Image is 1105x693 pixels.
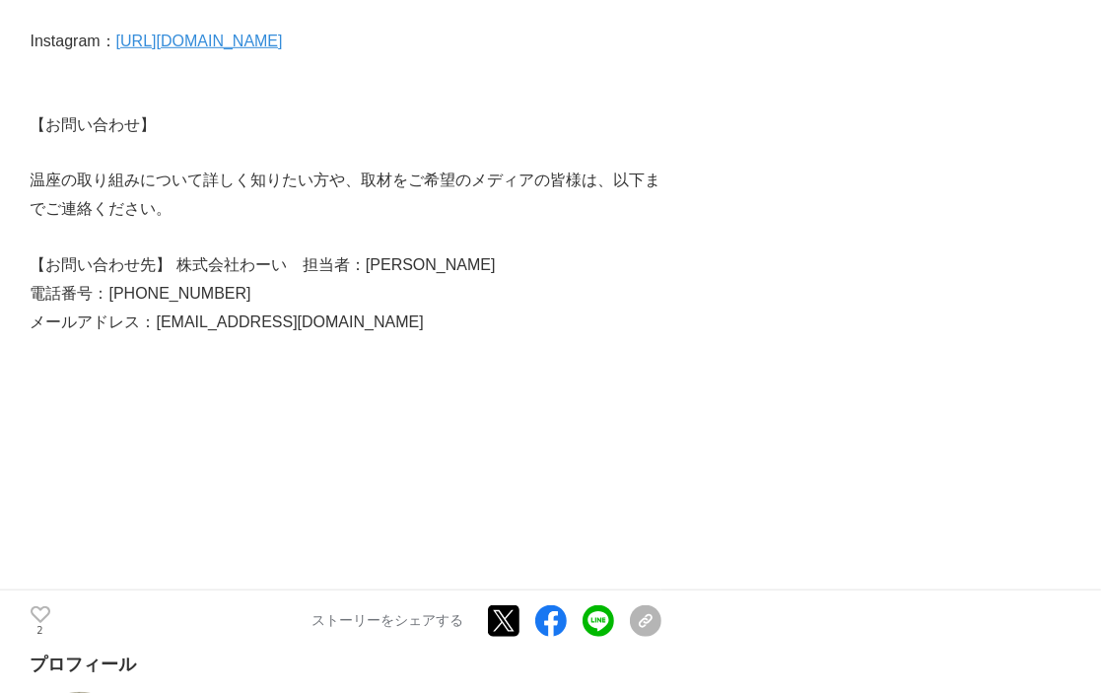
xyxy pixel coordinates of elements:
[31,28,661,56] p: Instagram：
[31,112,661,138] h4: 【お問い合わせ】
[31,251,661,280] p: 【お問い合わせ先】 株式会社わーい 担当者：[PERSON_NAME]
[31,309,661,337] p: メールアドレス：[EMAIL_ADDRESS][DOMAIN_NAME]
[31,280,661,309] p: 電話番号：[PHONE_NUMBER]
[31,167,661,224] p: 温座の取り組みについて詳しく知りたい方や、取材をご希望のメディアの皆様は、以下までご連絡ください。
[31,653,661,676] div: プロフィール
[116,33,283,49] a: [URL][DOMAIN_NAME]
[31,626,50,636] p: 2
[312,612,464,630] p: ストーリーをシェアする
